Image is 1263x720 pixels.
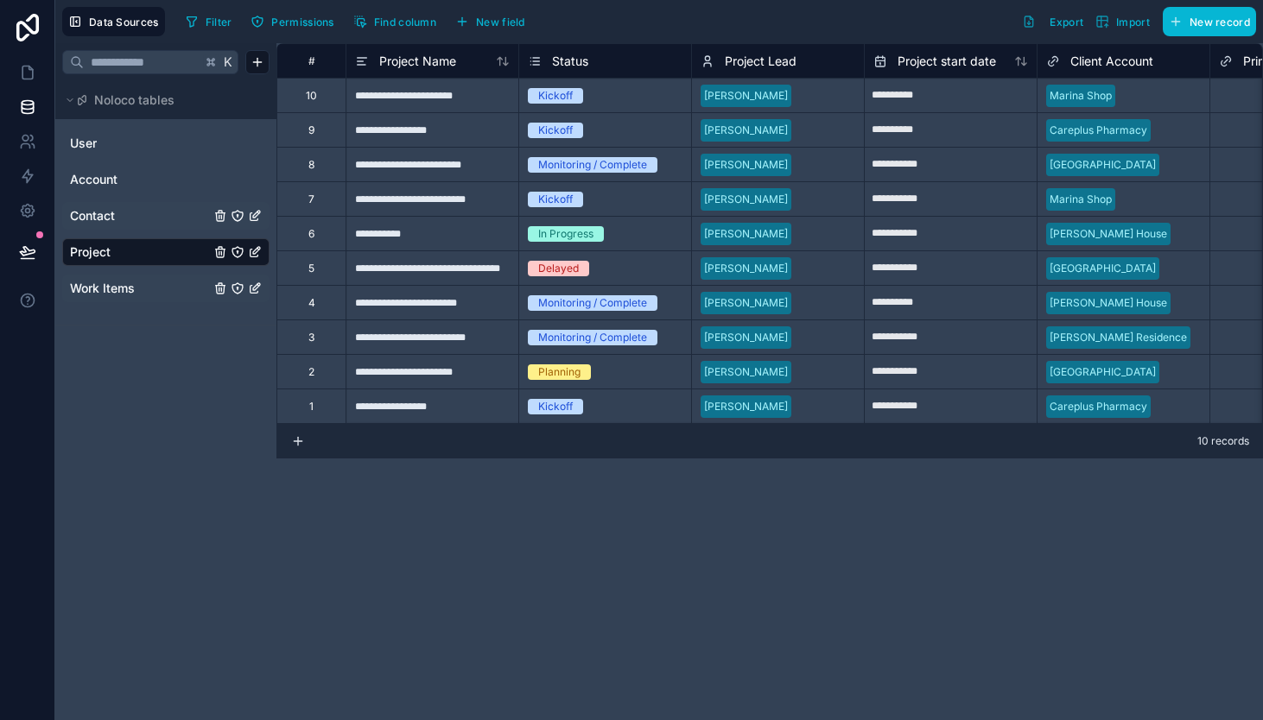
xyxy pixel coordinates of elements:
[538,364,581,380] div: Planning
[476,16,525,28] span: New field
[70,135,210,152] a: User
[1050,88,1112,104] div: Marina Shop
[1050,295,1167,311] div: [PERSON_NAME] House
[704,364,788,380] div: [PERSON_NAME]
[1016,7,1089,36] button: Export
[62,129,270,157] div: User
[898,53,996,70] span: Project start date
[374,16,436,28] span: Find column
[70,207,210,224] a: Contact
[308,296,315,310] div: 4
[704,192,788,207] div: [PERSON_NAME]
[308,331,314,344] div: 3
[62,275,270,302] div: Work Items
[308,262,314,275] div: 5
[347,9,442,35] button: Find column
[379,53,456,70] span: Project Name
[725,53,797,70] span: Project Lead
[1089,7,1156,36] button: Import
[1197,434,1249,448] span: 10 records
[70,243,111,261] span: Project
[704,226,788,242] div: [PERSON_NAME]
[538,330,647,345] div: Monitoring / Complete
[308,227,314,241] div: 6
[70,207,115,224] span: Contact
[1050,16,1083,28] span: Export
[70,280,135,297] span: Work Items
[70,243,210,261] a: Project
[62,238,270,266] div: Project
[62,166,270,193] div: Account
[308,158,314,172] div: 8
[309,400,314,414] div: 1
[1050,157,1156,173] div: [GEOGRAPHIC_DATA]
[308,365,314,379] div: 2
[179,9,238,35] button: Filter
[222,56,234,68] span: K
[1050,123,1147,138] div: Careplus Pharmacy
[1050,226,1167,242] div: [PERSON_NAME] House
[538,88,573,104] div: Kickoff
[1070,53,1153,70] span: Client Account
[306,89,317,103] div: 10
[70,171,210,188] a: Account
[1050,330,1187,345] div: [PERSON_NAME] Residence
[62,202,270,230] div: Contact
[538,157,647,173] div: Monitoring / Complete
[1050,364,1156,380] div: [GEOGRAPHIC_DATA]
[308,123,314,137] div: 9
[704,261,788,276] div: [PERSON_NAME]
[704,399,788,414] div: [PERSON_NAME]
[1156,7,1256,36] a: New record
[538,192,573,207] div: Kickoff
[449,9,531,35] button: New field
[70,171,117,188] span: Account
[552,53,588,70] span: Status
[1050,399,1147,414] div: Careplus Pharmacy
[1190,16,1250,28] span: New record
[1116,16,1150,28] span: Import
[538,295,647,311] div: Monitoring / Complete
[206,16,232,28] span: Filter
[89,16,159,28] span: Data Sources
[704,123,788,138] div: [PERSON_NAME]
[62,88,259,112] button: Noloco tables
[538,261,579,276] div: Delayed
[94,92,175,109] span: Noloco tables
[1163,7,1256,36] button: New record
[1050,192,1112,207] div: Marina Shop
[308,193,314,206] div: 7
[62,7,165,36] button: Data Sources
[704,88,788,104] div: [PERSON_NAME]
[70,135,97,152] span: User
[244,9,340,35] button: Permissions
[70,280,210,297] a: Work Items
[704,330,788,345] div: [PERSON_NAME]
[244,9,346,35] a: Permissions
[271,16,333,28] span: Permissions
[538,226,593,242] div: In Progress
[538,399,573,414] div: Kickoff
[1050,261,1156,276] div: [GEOGRAPHIC_DATA]
[538,123,573,138] div: Kickoff
[704,295,788,311] div: [PERSON_NAME]
[704,157,788,173] div: [PERSON_NAME]
[290,54,333,67] div: #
